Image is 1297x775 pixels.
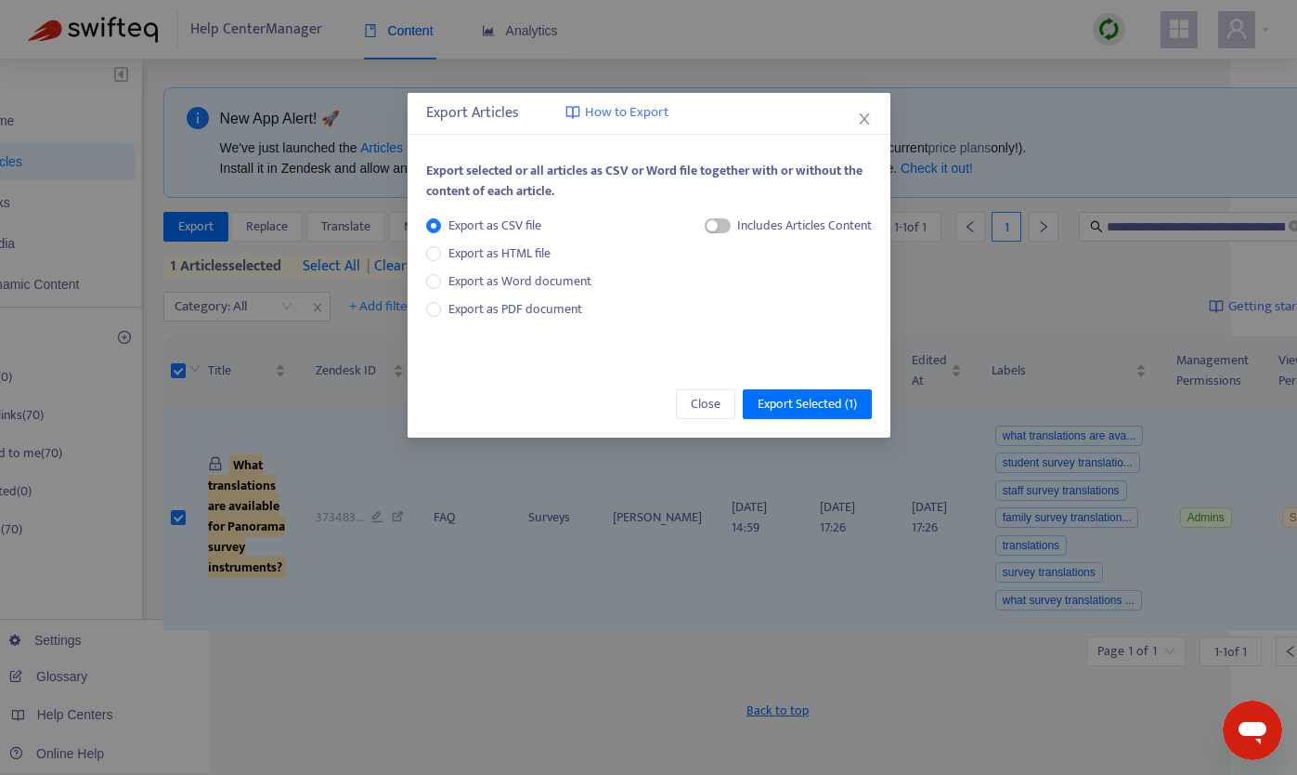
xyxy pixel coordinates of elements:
[585,102,668,124] span: How to Export
[441,271,599,292] span: Export as Word document
[441,243,558,264] span: Export as HTML file
[758,394,857,414] span: Export Selected ( 1 )
[854,109,875,129] button: Close
[857,112,872,126] span: close
[565,102,668,124] a: How to Export
[743,389,872,419] button: Export Selected (1)
[426,102,872,125] div: Export Articles
[691,394,720,414] span: Close
[441,216,549,236] span: Export as CSV file
[1223,701,1282,760] iframe: Button to launch messaging window
[426,160,863,202] span: Export selected or all articles as CSV or Word file together with or without the content of each ...
[448,298,582,320] span: Export as PDF document
[737,216,872,236] div: Includes Articles Content
[565,105,580,120] img: image-link
[676,389,735,419] button: Close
